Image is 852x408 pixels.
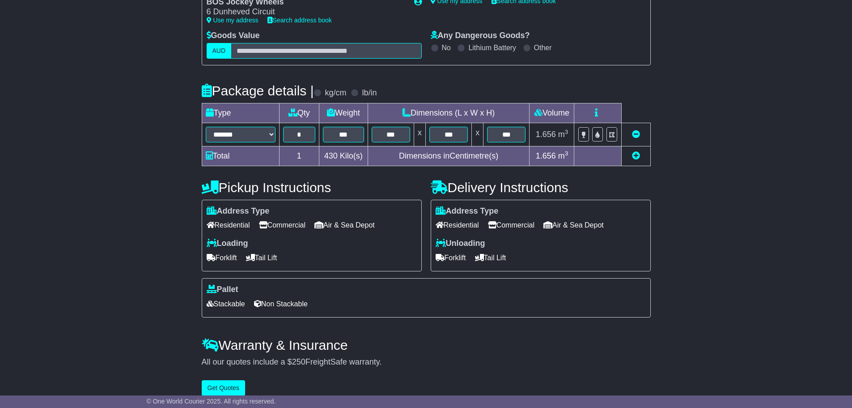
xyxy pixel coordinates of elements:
span: Air & Sea Depot [314,218,375,232]
h4: Package details | [202,83,314,98]
label: Other [534,43,552,52]
span: Tail Lift [246,251,277,265]
td: Volume [530,103,574,123]
td: Kilo(s) [319,146,368,166]
td: Qty [279,103,319,123]
a: Remove this item [632,130,640,139]
h4: Warranty & Insurance [202,338,651,352]
span: © One World Courier 2025. All rights reserved. [147,398,276,405]
h4: Delivery Instructions [431,180,651,195]
label: Address Type [436,206,499,216]
label: lb/in [362,88,377,98]
span: Residential [436,218,479,232]
button: Get Quotes [202,380,246,396]
label: No [442,43,451,52]
div: All our quotes include a $ FreightSafe warranty. [202,357,651,367]
a: Use my address [207,17,259,24]
label: Unloading [436,239,485,249]
sup: 3 [565,129,568,135]
td: Weight [319,103,368,123]
td: x [414,123,426,146]
label: Goods Value [207,31,260,41]
span: m [558,151,568,160]
span: Air & Sea Depot [543,218,604,232]
span: Forklift [436,251,466,265]
span: 1.656 [536,130,556,139]
h4: Pickup Instructions [202,180,422,195]
a: Add new item [632,151,640,160]
sup: 3 [565,150,568,157]
td: Total [202,146,279,166]
span: 1.656 [536,151,556,160]
span: Tail Lift [475,251,506,265]
span: 430 [324,151,338,160]
td: Dimensions (L x W x H) [368,103,530,123]
label: Any Dangerous Goods? [431,31,530,41]
td: x [472,123,483,146]
a: Search address book [267,17,332,24]
label: AUD [207,43,232,59]
label: Pallet [207,285,238,295]
label: Lithium Battery [468,43,516,52]
div: 6 Dunheved Circuit [207,7,405,17]
label: kg/cm [325,88,346,98]
span: Residential [207,218,250,232]
td: Type [202,103,279,123]
span: m [558,130,568,139]
span: Commercial [488,218,534,232]
span: Non Stackable [254,297,308,311]
td: 1 [279,146,319,166]
span: 250 [292,357,305,366]
span: Stackable [207,297,245,311]
span: Commercial [259,218,305,232]
label: Loading [207,239,248,249]
span: Forklift [207,251,237,265]
td: Dimensions in Centimetre(s) [368,146,530,166]
label: Address Type [207,206,270,216]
